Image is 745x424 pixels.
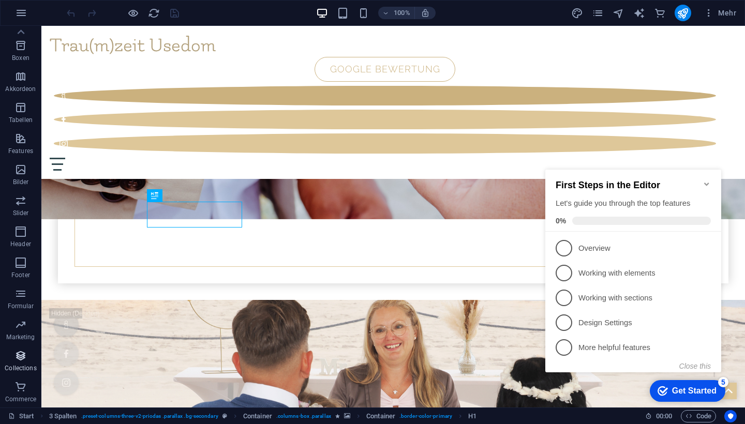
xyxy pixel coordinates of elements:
[13,178,29,186] p: Bilder
[4,105,180,130] li: Working with elements
[571,7,584,19] button: design
[654,7,666,19] button: commerce
[724,410,737,422] button: Usercentrics
[13,209,29,217] p: Slider
[37,162,161,173] p: Design Settings
[14,62,31,70] span: 0%
[49,410,477,422] nav: breadcrumb
[49,410,77,422] span: Klick zum Auswählen. Doppelklick zum Bearbeiten
[161,25,170,33] div: Minimize checklist
[37,113,161,124] p: Working with elements
[9,116,33,124] p: Tabellen
[10,240,31,248] p: Header
[4,180,180,205] li: More helpful features
[148,7,160,19] i: Seite neu laden
[656,410,672,422] span: 00 00
[5,364,36,372] p: Collections
[366,410,395,422] span: Klick zum Auswählen. Doppelklick zum Bearbeiten
[571,7,583,19] i: Design (Strg+Alt+Y)
[6,333,35,341] p: Marketing
[663,412,665,420] span: :
[592,7,604,19] button: pages
[109,225,184,247] div: Get Started 5 items remaining, 0% complete
[704,8,736,18] span: Mehr
[177,222,187,232] div: 5
[654,7,666,19] i: Commerce
[613,7,625,19] button: navigator
[421,8,430,18] i: Bei Größenänderung Zoomstufe automatisch an das gewählte Gerät anpassen.
[12,54,29,62] p: Boxen
[633,7,645,19] i: AI Writer
[37,138,161,148] p: Working with sections
[399,410,452,422] span: . border-color-primary
[699,5,740,21] button: Mehr
[8,302,34,310] p: Formular
[81,410,218,422] span: . preset-columns-three-v2-priodas .parallax .bg-secondary
[147,7,160,19] button: reload
[276,410,331,422] span: . columns-box .parallax
[8,147,33,155] p: Features
[37,88,161,99] p: Overview
[344,413,350,419] i: Element verfügt über einen Hintergrund
[681,410,716,422] button: Code
[127,7,139,19] button: Klicke hier, um den Vorschau-Modus zu verlassen
[131,231,175,240] div: Get Started
[613,7,624,19] i: Navigator
[677,7,689,19] i: Veröffentlichen
[5,85,36,93] p: Akkordeon
[686,410,711,422] span: Code
[4,155,180,180] li: Design Settings
[14,25,170,36] h2: First Steps in the Editor
[138,207,170,215] button: Close this
[8,410,34,422] a: Klick, um Auswahl aufzuheben. Doppelklick öffnet Seitenverwaltung
[4,130,180,155] li: Working with sections
[592,7,604,19] i: Seiten (Strg+Alt+S)
[633,7,646,19] button: text_generator
[14,43,170,54] div: Let's guide you through the top features
[4,81,180,105] li: Overview
[468,410,476,422] span: Klick zum Auswählen. Doppelklick zum Bearbeiten
[11,271,30,279] p: Footer
[335,413,340,419] i: Element enthält eine Animation
[222,413,227,419] i: Dieses Element ist ein anpassbares Preset
[243,410,272,422] span: Klick zum Auswählen. Doppelklick zum Bearbeiten
[645,410,673,422] h6: Session-Zeit
[5,395,36,403] p: Commerce
[675,5,691,21] button: publish
[394,7,410,19] h6: 100%
[378,7,415,19] button: 100%
[37,187,161,198] p: More helpful features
